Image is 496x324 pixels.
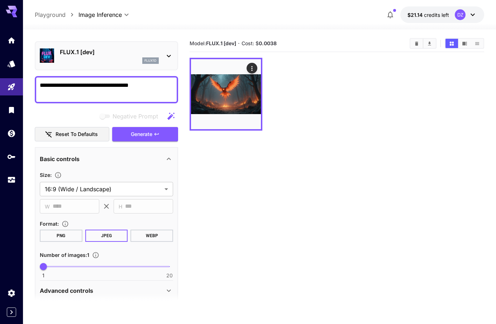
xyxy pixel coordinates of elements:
[407,11,449,19] div: $21.1386
[407,12,424,18] span: $21.14
[7,105,16,114] div: Library
[166,272,173,279] span: 20
[471,39,483,48] button: Show media in list view
[238,39,240,48] p: ·
[98,112,164,121] span: Negative prompts are not compatible with the selected model.
[35,127,109,142] button: Reset to defaults
[242,40,277,46] span: Cost: $
[52,172,65,179] button: Adjust the dimensions of the generated image by specifying its width and height in pixels, or sel...
[40,150,173,168] div: Basic controls
[458,39,471,48] button: Show media in video view
[259,40,277,46] b: 0.0038
[190,40,236,46] span: Model:
[410,39,423,48] button: Clear All
[45,185,162,193] span: 16:9 (Wide / Landscape)
[7,83,16,91] div: Playground
[59,220,72,227] button: Choose the file format for the output image.
[40,282,173,299] div: Advanced controls
[144,58,157,63] p: flux1d
[7,129,16,138] div: Wallet
[40,172,52,178] span: Size :
[7,59,16,68] div: Models
[119,202,122,211] span: H
[445,38,484,49] div: Show media in grid viewShow media in video viewShow media in list view
[60,48,159,56] p: FLUX.1 [dev]
[78,10,122,19] span: Image Inference
[85,230,128,242] button: JPEG
[423,39,436,48] button: Download All
[191,59,261,129] img: Z
[35,10,78,19] nav: breadcrumb
[206,40,236,46] b: FLUX.1 [dev]
[40,230,82,242] button: PNG
[40,286,93,295] p: Advanced controls
[131,130,152,139] span: Generate
[7,152,16,161] div: API Keys
[130,230,173,242] button: WEBP
[455,9,466,20] div: DZ
[7,175,16,184] div: Usage
[445,39,458,48] button: Show media in grid view
[7,307,16,317] button: Expand sidebar
[45,202,50,211] span: W
[424,12,449,18] span: credits left
[40,155,80,163] p: Basic controls
[40,252,89,258] span: Number of images : 1
[410,38,437,49] div: Clear AllDownload All
[112,127,178,142] button: Generate
[89,252,102,259] button: Specify how many images to generate in a single request. Each image generation will be charged se...
[40,45,173,67] div: FLUX.1 [dev]flux1d
[400,6,484,23] button: $21.1386DZ
[7,36,16,45] div: Home
[40,221,59,227] span: Format :
[113,112,158,121] span: Negative Prompt
[42,272,44,279] span: 1
[247,63,257,74] div: Actions
[35,10,66,19] a: Playground
[7,288,16,297] div: Settings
